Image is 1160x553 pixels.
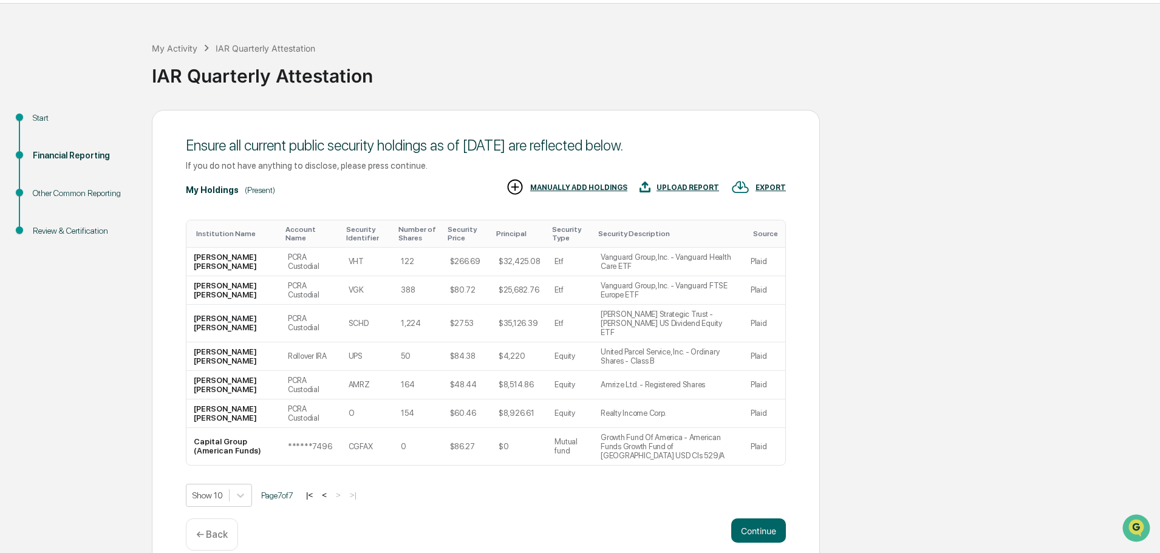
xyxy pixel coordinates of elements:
td: Equity [547,399,593,428]
td: 50 [394,342,442,371]
div: Start [33,112,132,124]
span: Preclearance [24,153,78,165]
td: Etf [547,305,593,342]
td: [PERSON_NAME] Strategic Trust - [PERSON_NAME] US Dividend Equity ETF [593,305,743,342]
td: Vanguard Group, Inc. - Vanguard FTSE Europe ETF [593,276,743,305]
td: $0 [491,428,547,465]
td: Plaid [743,305,785,342]
td: $80.72 [443,276,491,305]
td: PCRA Custodial [281,371,341,399]
td: Plaid [743,276,785,305]
div: My Activity [152,43,197,53]
td: $86.27 [443,428,491,465]
span: Pylon [121,206,147,215]
td: PCRA Custodial [281,399,341,428]
td: Plaid [743,399,785,428]
td: 154 [394,399,442,428]
div: 🔎 [12,177,22,187]
button: >| [346,490,360,500]
td: VHT [341,248,394,276]
td: Plaid [743,342,785,371]
div: UPLOAD REPORT [657,183,719,192]
div: Toggle SortBy [552,225,589,242]
button: Start new chat [206,97,221,111]
td: $32,425.08 [491,248,547,276]
td: PCRA Custodial [281,248,341,276]
td: $4,220 [491,342,547,371]
td: [PERSON_NAME] [PERSON_NAME] [186,371,281,399]
a: Powered byPylon [86,205,147,215]
div: Toggle SortBy [346,225,389,242]
div: 🖐️ [12,154,22,164]
td: $48.44 [443,371,491,399]
td: 388 [394,276,442,305]
div: IAR Quarterly Attestation [216,43,315,53]
div: Financial Reporting [33,149,132,162]
td: Plaid [743,248,785,276]
td: $35,126.39 [491,305,547,342]
td: Plaid [743,371,785,399]
div: EXPORT [756,183,786,192]
td: PCRA Custodial [281,305,341,342]
p: ← Back [196,529,228,540]
td: AMRZ [341,371,394,399]
div: Toggle SortBy [598,229,739,238]
img: UPLOAD REPORT [640,178,650,196]
span: Attestations [100,153,151,165]
td: $266.69 [443,248,491,276]
button: > [332,490,344,500]
td: Plaid [743,428,785,465]
button: |< [302,490,316,500]
td: $25,682.76 [491,276,547,305]
td: Equity [547,342,593,371]
div: My Holdings [186,185,239,195]
td: Growth Fund Of America - American Funds Growth Fund of [GEOGRAPHIC_DATA] USD Cls 529/A [593,428,743,465]
button: < [318,490,330,500]
button: Continue [731,518,786,543]
div: Review & Certification [33,225,132,237]
div: Toggle SortBy [285,225,336,242]
img: MANUALLY ADD HOLDINGS [506,178,524,196]
td: Equity [547,371,593,399]
td: United Parcel Service, Inc. - Ordinary Shares - Class B [593,342,743,371]
td: [PERSON_NAME] [PERSON_NAME] [186,342,281,371]
div: Other Common Reporting [33,187,132,200]
a: 🗄️Attestations [83,148,155,170]
div: If you do not have anything to disclose, please press continue. [186,160,786,171]
td: Capital Group (American Funds) [186,428,281,465]
td: $8,926.61 [491,399,547,428]
td: $84.38 [443,342,491,371]
td: UPS [341,342,394,371]
td: $60.46 [443,399,491,428]
div: Toggle SortBy [196,229,276,238]
div: We're available if you need us! [41,105,154,115]
div: MANUALLY ADD HOLDINGS [530,183,627,192]
div: Toggle SortBy [448,225,486,242]
div: Toggle SortBy [496,229,542,238]
div: Toggle SortBy [398,225,437,242]
span: Page 7 of 7 [261,490,293,500]
td: CGFAX [341,428,394,465]
a: 🔎Data Lookup [7,171,81,193]
p: How can we help? [12,25,221,45]
td: Realty Income Corp. [593,399,743,428]
td: $8,514.86 [491,371,547,399]
td: VGK [341,276,394,305]
a: 🖐️Preclearance [7,148,83,170]
td: $27.53 [443,305,491,342]
div: IAR Quarterly Attestation [152,55,1154,87]
td: O [341,399,394,428]
td: 0 [394,428,442,465]
td: [PERSON_NAME] [PERSON_NAME] [186,305,281,342]
td: Etf [547,276,593,305]
td: SCHD [341,305,394,342]
div: (Present) [245,185,275,195]
td: [PERSON_NAME] [PERSON_NAME] [186,276,281,305]
td: Mutual fund [547,428,593,465]
td: Etf [547,248,593,276]
iframe: Open customer support [1121,513,1154,546]
td: 164 [394,371,442,399]
td: PCRA Custodial [281,276,341,305]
